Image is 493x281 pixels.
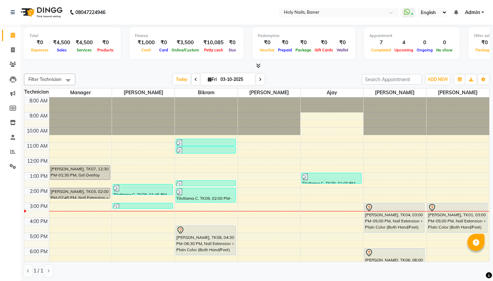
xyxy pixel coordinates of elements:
[28,233,49,240] div: 5:00 PM
[302,173,361,183] div: Tilottama C, TK09, 01:00 PM-01:45 PM, Classic Pedicure
[75,48,93,52] span: Services
[34,267,43,274] span: 1 / 1
[157,39,170,47] div: ₹0
[362,74,422,85] input: Search Appointment
[175,88,238,97] span: Bikram
[434,48,454,52] span: No show
[28,112,49,120] div: 9:00 AM
[276,39,294,47] div: ₹0
[369,33,454,39] div: Appointment
[176,181,236,186] div: Tilottama C, TK09, 01:30 PM-01:55 PM, Gel Polish Removal (Both Hands/Legs)
[28,76,62,82] span: Filter Technician
[96,39,115,47] div: ₹0
[428,77,448,82] span: ADD NEW
[434,39,454,47] div: 0
[335,39,350,47] div: ₹0
[25,127,49,135] div: 10:00 AM
[140,48,153,52] span: Cash
[28,218,49,225] div: 4:00 PM
[238,88,301,97] span: [PERSON_NAME]
[75,3,105,22] b: 08047224946
[28,248,49,255] div: 6:00 PM
[29,48,50,52] span: Expenses
[294,39,313,47] div: ₹0
[365,248,424,272] div: [PERSON_NAME], TK06, 06:00 PM-07:40 PM, Gel Refills With Color (Both Hand/Legs)
[393,39,415,47] div: 4
[173,74,190,85] span: Today
[176,188,236,202] div: Tilottama C, TK09, 02:00 PM-03:00 PM, Gel Polish-Shellac (Both Hands/Feet)
[369,48,393,52] span: Completed
[113,203,173,208] div: [PERSON_NAME], TK10, 03:00 PM-03:25 PM, Nail tip with Gel
[29,33,115,39] div: Total
[313,48,335,52] span: Gift Cards
[335,48,350,52] span: Wallet
[428,203,488,232] div: [PERSON_NAME], TK01, 03:00 PM-05:00 PM, Nail Extension + Plain Color (Both Hand/Feet)
[25,143,49,150] div: 11:00 AM
[258,48,276,52] span: Voucher
[176,147,236,153] div: [PERSON_NAME], TK05, 11:15 AM-11:45 AM, Gel Extension Removal (Both Hands/Feet)
[364,88,426,97] span: [PERSON_NAME]
[369,39,393,47] div: 7
[24,88,49,96] div: Technician
[112,88,175,97] span: [PERSON_NAME]
[28,188,49,195] div: 2:00 PM
[28,97,49,105] div: 8:00 AM
[135,39,157,47] div: ₹1,000
[50,166,110,180] div: [PERSON_NAME], TK07, 12:30 PM-01:30 PM, Gel Overlay With Color (Both Hands/Legs)
[29,39,50,47] div: ₹0
[170,48,201,52] span: Online/Custom
[135,33,238,39] div: Finance
[73,39,96,47] div: ₹4,500
[426,75,450,84] button: ADD NEW
[50,188,110,198] div: [PERSON_NAME], TK03, 02:00 PM-02:45 PM, Nail Extension + Plain Color (Both Hand/Feet)
[202,48,225,52] span: Petty cash
[393,48,415,52] span: Upcoming
[427,88,489,97] span: [PERSON_NAME]
[49,88,112,97] span: Manager
[26,158,49,165] div: 12:00 PM
[294,48,313,52] span: Package
[218,74,253,85] input: 2025-10-03
[276,48,294,52] span: Prepaid
[206,77,218,82] span: Fri
[176,139,236,146] div: [PERSON_NAME], TK05, 10:45 AM-11:15 AM, Gel Extension Removal (Both Hands/Feet)
[226,39,238,47] div: ₹0
[28,203,49,210] div: 3:00 PM
[258,39,276,47] div: ₹0
[201,39,226,47] div: ₹10,085
[50,39,73,47] div: ₹4,500
[415,48,434,52] span: Ongoing
[258,33,350,39] div: Redemption
[365,203,424,232] div: [PERSON_NAME], TK04, 03:00 PM-05:00 PM, Nail Extension + Plain Color (Both Hand/Feet)
[157,48,170,52] span: Card
[96,48,115,52] span: Products
[17,3,64,22] img: logo
[301,88,363,97] span: Ajay
[28,173,49,180] div: 1:00 PM
[415,39,434,47] div: 0
[170,39,201,47] div: ₹3,500
[465,9,480,16] span: Admin
[313,39,335,47] div: ₹0
[176,226,236,255] div: [PERSON_NAME], TK08, 04:30 PM-06:30 PM, Nail Extension + Plain Color (Both Hand/Feet)
[113,184,173,195] div: Tilottama C, TK09, 01:45 PM-02:30 PM, Toe Gel Polish
[55,48,68,52] span: Sales
[227,48,238,52] span: Due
